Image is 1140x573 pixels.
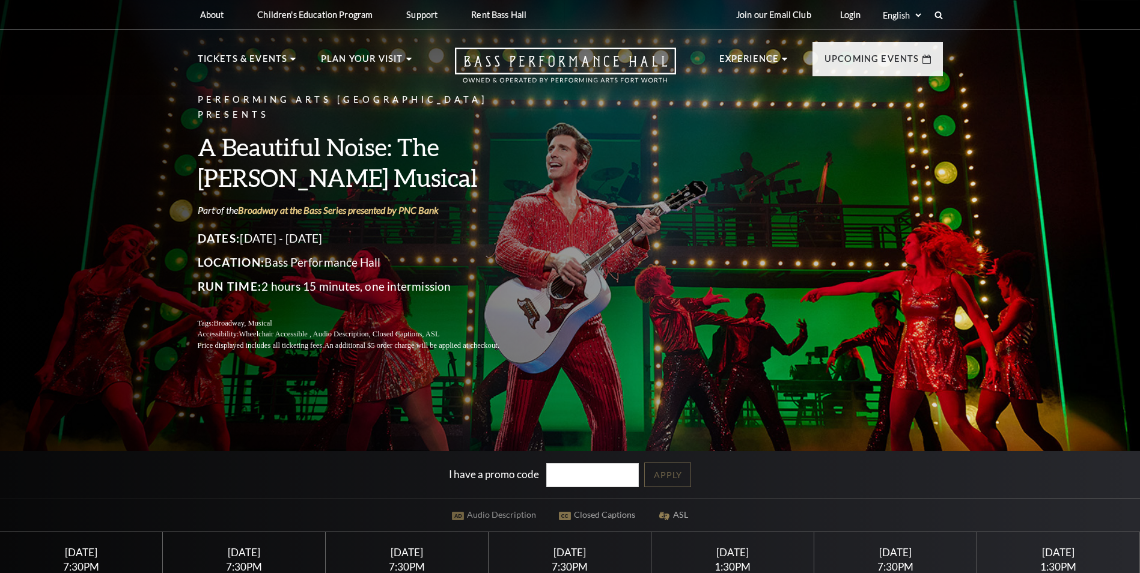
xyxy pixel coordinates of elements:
div: 1:30PM [992,562,1126,572]
p: About [200,10,224,20]
span: Dates: [198,231,240,245]
div: 7:30PM [177,562,311,572]
div: [DATE] [177,546,311,559]
div: [DATE] [340,546,474,559]
div: [DATE] [14,546,148,559]
div: [DATE] [829,546,963,559]
span: Run Time: [198,279,262,293]
p: Experience [719,52,779,73]
span: Location: [198,255,265,269]
span: Wheelchair Accessible , Audio Description, Closed Captions, ASL [239,330,439,338]
select: Select: [880,10,923,21]
span: An additional $5 order charge will be applied at checkout. [324,341,499,350]
p: Rent Bass Hall [471,10,526,20]
div: [DATE] [992,546,1126,559]
div: 7:30PM [14,562,148,572]
h3: A Beautiful Noise: The [PERSON_NAME] Musical [198,132,528,193]
p: Children's Education Program [257,10,373,20]
p: Tickets & Events [198,52,288,73]
a: Broadway at the Bass Series presented by PNC Bank [238,204,439,216]
p: Bass Performance Hall [198,253,528,272]
div: [DATE] [666,546,800,559]
div: 1:30PM [666,562,800,572]
p: Performing Arts [GEOGRAPHIC_DATA] Presents [198,92,528,123]
p: 2 hours 15 minutes, one intermission [198,277,528,296]
p: Price displayed includes all ticketing fees. [198,340,528,351]
p: Accessibility: [198,329,528,340]
div: 7:30PM [503,562,637,572]
p: [DATE] - [DATE] [198,229,528,248]
span: Broadway, Musical [213,319,272,327]
div: 7:30PM [340,562,474,572]
p: Support [406,10,437,20]
p: Part of the [198,204,528,217]
div: 7:30PM [829,562,963,572]
div: [DATE] [503,546,637,559]
label: I have a promo code [449,467,539,480]
p: Tags: [198,318,528,329]
p: Upcoming Events [825,52,919,73]
p: Plan Your Visit [321,52,403,73]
